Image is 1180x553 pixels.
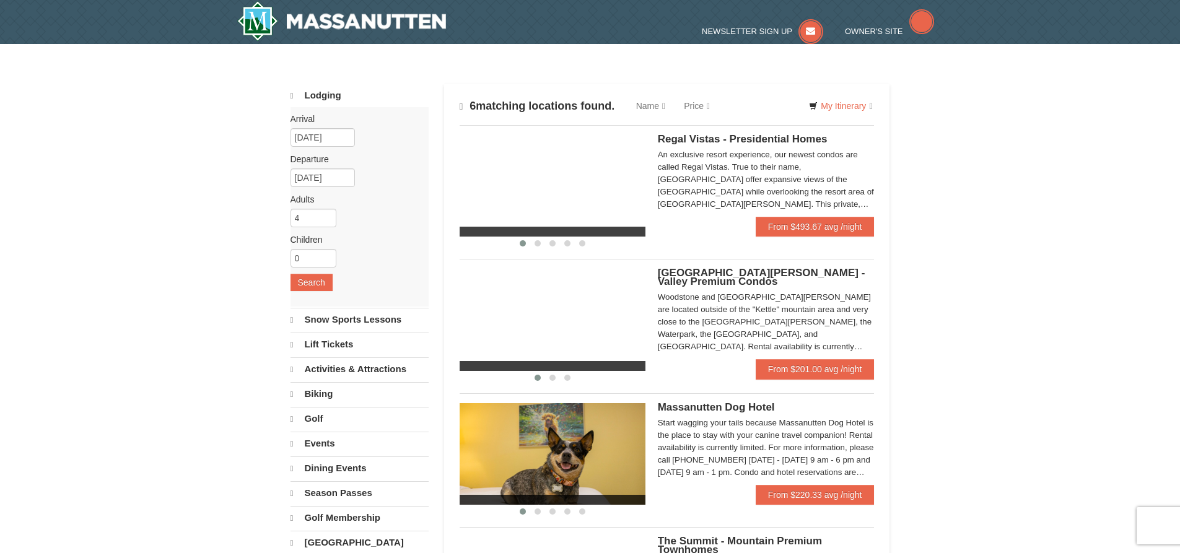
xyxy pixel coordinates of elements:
[291,382,429,406] a: Biking
[801,97,880,115] a: My Itinerary
[291,506,429,529] a: Golf Membership
[756,359,875,379] a: From $201.00 avg /night
[291,193,419,206] label: Adults
[291,233,419,246] label: Children
[291,333,429,356] a: Lift Tickets
[291,308,429,331] a: Snow Sports Lessons
[845,27,934,36] a: Owner's Site
[237,1,447,41] img: Massanutten Resort Logo
[627,94,675,118] a: Name
[291,481,429,505] a: Season Passes
[291,113,419,125] label: Arrival
[658,417,875,479] div: Start wagging your tails because Massanutten Dog Hotel is the place to stay with your canine trav...
[291,357,429,381] a: Activities & Attractions
[291,432,429,455] a: Events
[658,149,875,211] div: An exclusive resort experience, our newest condos are called Regal Vistas. True to their name, [G...
[675,94,719,118] a: Price
[291,407,429,430] a: Golf
[291,456,429,480] a: Dining Events
[658,267,865,287] span: [GEOGRAPHIC_DATA][PERSON_NAME] - Valley Premium Condos
[291,153,419,165] label: Departure
[658,133,828,145] span: Regal Vistas - Presidential Homes
[702,27,823,36] a: Newsletter Sign Up
[845,27,903,36] span: Owner's Site
[702,27,792,36] span: Newsletter Sign Up
[756,217,875,237] a: From $493.67 avg /night
[658,401,775,413] span: Massanutten Dog Hotel
[291,84,429,107] a: Lodging
[756,485,875,505] a: From $220.33 avg /night
[237,1,447,41] a: Massanutten Resort
[658,291,875,353] div: Woodstone and [GEOGRAPHIC_DATA][PERSON_NAME] are located outside of the "Kettle" mountain area an...
[291,274,333,291] button: Search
